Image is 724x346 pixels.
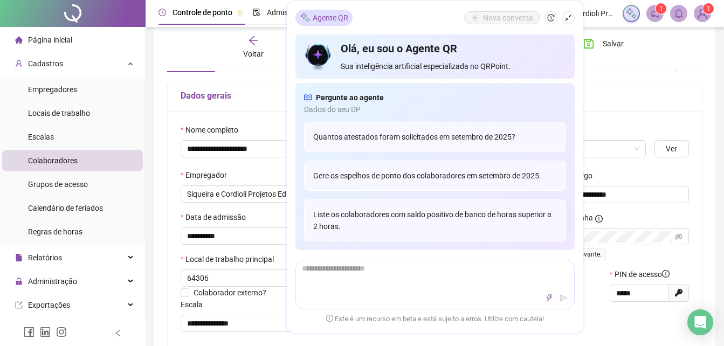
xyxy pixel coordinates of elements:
span: PIN de acesso [615,268,670,280]
label: Empregador [181,169,234,181]
span: Grupos de acesso [28,180,88,189]
button: Ver [654,140,689,157]
span: Exportações [28,301,70,309]
span: Administração [28,277,77,286]
span: file-done [253,9,260,16]
h5: Dados gerais [181,89,689,102]
span: file [15,254,23,261]
button: ellipsis [678,47,702,72]
span: 1 [707,5,711,12]
label: Data de admissão [181,211,253,223]
div: Quantos atestados foram solicitados em setembro de 2025? [304,122,566,152]
span: Sua inteligência artificial especializada no QRPoint. [341,60,566,72]
img: icon [304,41,333,72]
span: Empregadores [28,85,77,94]
span: facebook [24,327,35,337]
span: Voltar [243,50,264,58]
span: exclamation-circle [326,315,333,322]
span: shrink [564,14,572,22]
span: save [583,38,594,49]
span: clock-circle [158,9,166,16]
span: home [15,36,23,44]
span: thunderbolt [546,294,553,302]
span: Colaboradores [28,156,78,165]
button: Nova conversa [464,11,540,24]
span: Regras de horas [28,227,82,236]
img: sparkle-icon.fc2bf0ac1784a2077858766a79e2daf3.svg [625,8,637,19]
span: arrow-left [248,35,259,46]
span: info-circle [662,270,670,278]
div: Open Intercom Messenger [687,309,713,335]
span: user-add [15,60,23,67]
span: Cadastros [28,59,63,68]
span: read [304,92,312,103]
button: thunderbolt [543,292,556,305]
span: Locais de trabalho [28,109,90,117]
button: send [557,292,570,305]
label: Local de trabalho principal [181,253,281,265]
img: sparkle-icon.fc2bf0ac1784a2077858766a79e2daf3.svg [300,12,311,23]
span: Página inicial [28,36,72,44]
div: Liste os colaboradores com saldo positivo de banco de horas superior a 2 horas. [304,199,566,241]
span: Ver [666,143,677,155]
sup: 1 [656,3,666,14]
span: Dados do seu DP [304,103,566,115]
span: pushpin [237,10,243,16]
span: export [15,301,23,309]
img: 88471 [694,5,711,22]
span: instagram [56,327,67,337]
span: Controle de ponto [173,8,232,17]
span: Calendário de feriados [28,204,103,212]
span: history [547,14,555,22]
div: Agente QR [295,10,353,26]
span: notification [650,9,660,18]
span: lock [15,278,23,285]
span: Siqueira e Cordioli Projetos Educacionais LTDA [187,186,425,202]
span: Este é um recurso em beta e está sujeito a erros. Utilize com cautela! [326,314,544,324]
h4: Olá, eu sou o Agente QR [341,41,566,56]
span: Pergunte ao agente [316,92,384,103]
span: linkedin [40,327,51,337]
span: info-circle [595,215,603,223]
span: bell [674,9,684,18]
sup: Atualize o seu contato no menu Meus Dados [703,3,714,14]
span: left [114,329,122,337]
span: Relatórios [28,253,62,262]
span: Colaborador externo? [194,288,266,297]
span: Salvar [603,38,624,50]
span: 1 [659,5,663,12]
div: Gere os espelhos de ponto dos colaboradores em setembro de 2025. [304,161,566,191]
span: Admissão digital [267,8,322,17]
span: 64306 [187,270,360,286]
label: Nome completo [181,124,245,136]
span: Escalas [28,133,54,141]
button: Salvar [575,35,632,52]
label: Escala [181,299,210,310]
span: eye-invisible [675,233,682,240]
